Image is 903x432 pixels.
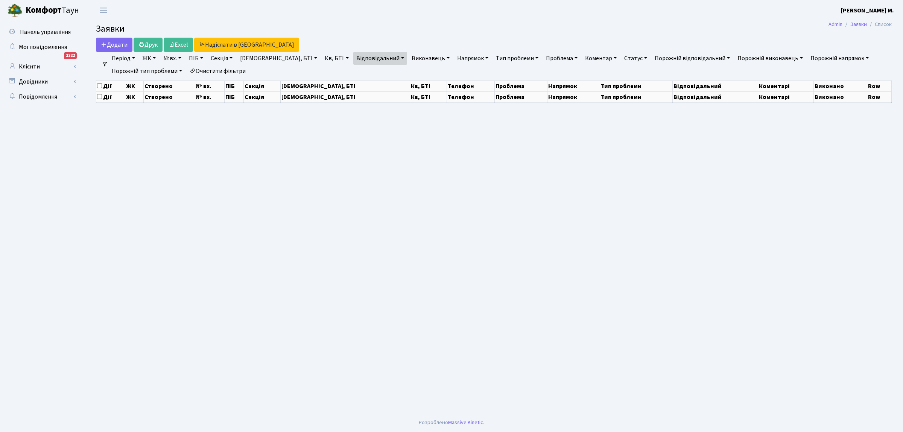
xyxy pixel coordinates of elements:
th: Дії [96,91,125,102]
th: Телефон [447,91,495,102]
a: Кв, БТІ [322,52,351,65]
a: Напрямок [454,52,491,65]
th: Коментарі [758,81,814,91]
img: logo.png [8,3,23,18]
b: Комфорт [26,4,62,16]
th: Проблема [495,91,547,102]
li: Список [867,20,892,29]
a: Проблема [543,52,581,65]
th: Тип проблеми [600,91,673,102]
a: Порожній тип проблеми [109,65,185,78]
a: Admin [829,20,842,28]
span: Панель управління [20,28,71,36]
th: ЖК [125,81,143,91]
th: Кв, БТІ [410,91,447,102]
th: Row [867,91,892,102]
th: Коментарі [758,91,814,102]
th: ПІБ [225,81,244,91]
a: Коментар [582,52,620,65]
a: Порожній виконавець [734,52,806,65]
th: ПІБ [225,91,244,102]
a: Massive Kinetic [448,418,483,426]
th: Проблема [495,81,547,91]
th: Тип проблеми [600,81,673,91]
a: ЖК [140,52,159,65]
a: Панель управління [4,24,79,40]
th: [DEMOGRAPHIC_DATA], БТІ [280,81,410,91]
span: Додати [101,41,128,49]
th: ЖК [125,91,143,102]
span: Таун [26,4,79,17]
div: Розроблено . [419,418,484,427]
a: Довідники [4,74,79,89]
a: Мої повідомлення1222 [4,40,79,55]
a: Порожній відповідальний [652,52,733,65]
th: Напрямок [547,91,600,102]
th: № вх. [195,91,224,102]
a: Тип проблеми [493,52,541,65]
th: [DEMOGRAPHIC_DATA], БТІ [280,91,410,102]
a: Повідомлення [4,89,79,104]
th: Телефон [447,81,495,91]
a: Виконавець [409,52,453,65]
a: № вх. [160,52,184,65]
th: Виконано [814,81,867,91]
a: Друк [134,38,163,52]
th: Дії [96,81,125,91]
th: Row [867,81,892,91]
nav: breadcrumb [817,17,903,32]
span: Заявки [96,22,125,35]
th: № вх. [195,81,224,91]
a: Секція [208,52,236,65]
th: Напрямок [547,81,600,91]
th: Кв, БТІ [410,81,447,91]
th: Секція [244,81,280,91]
a: Excel [164,38,193,52]
th: Відповідальний [673,81,758,91]
a: Надіслати в [GEOGRAPHIC_DATA] [194,38,299,52]
th: Відповідальний [673,91,758,102]
a: Додати [96,38,132,52]
button: Переключити навігацію [94,4,113,17]
a: Порожній напрямок [807,52,872,65]
a: Очистити фільтри [187,65,249,78]
a: Статус [621,52,650,65]
a: Відповідальний [353,52,407,65]
a: Період [109,52,138,65]
a: Заявки [850,20,867,28]
div: 1222 [64,52,77,59]
a: Клієнти [4,59,79,74]
a: [DEMOGRAPHIC_DATA], БТІ [237,52,320,65]
th: Секція [244,91,280,102]
a: [PERSON_NAME] М. [841,6,894,15]
th: Створено [144,81,195,91]
span: Мої повідомлення [19,43,67,51]
a: ПІБ [186,52,206,65]
th: Виконано [814,91,867,102]
th: Створено [144,91,195,102]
